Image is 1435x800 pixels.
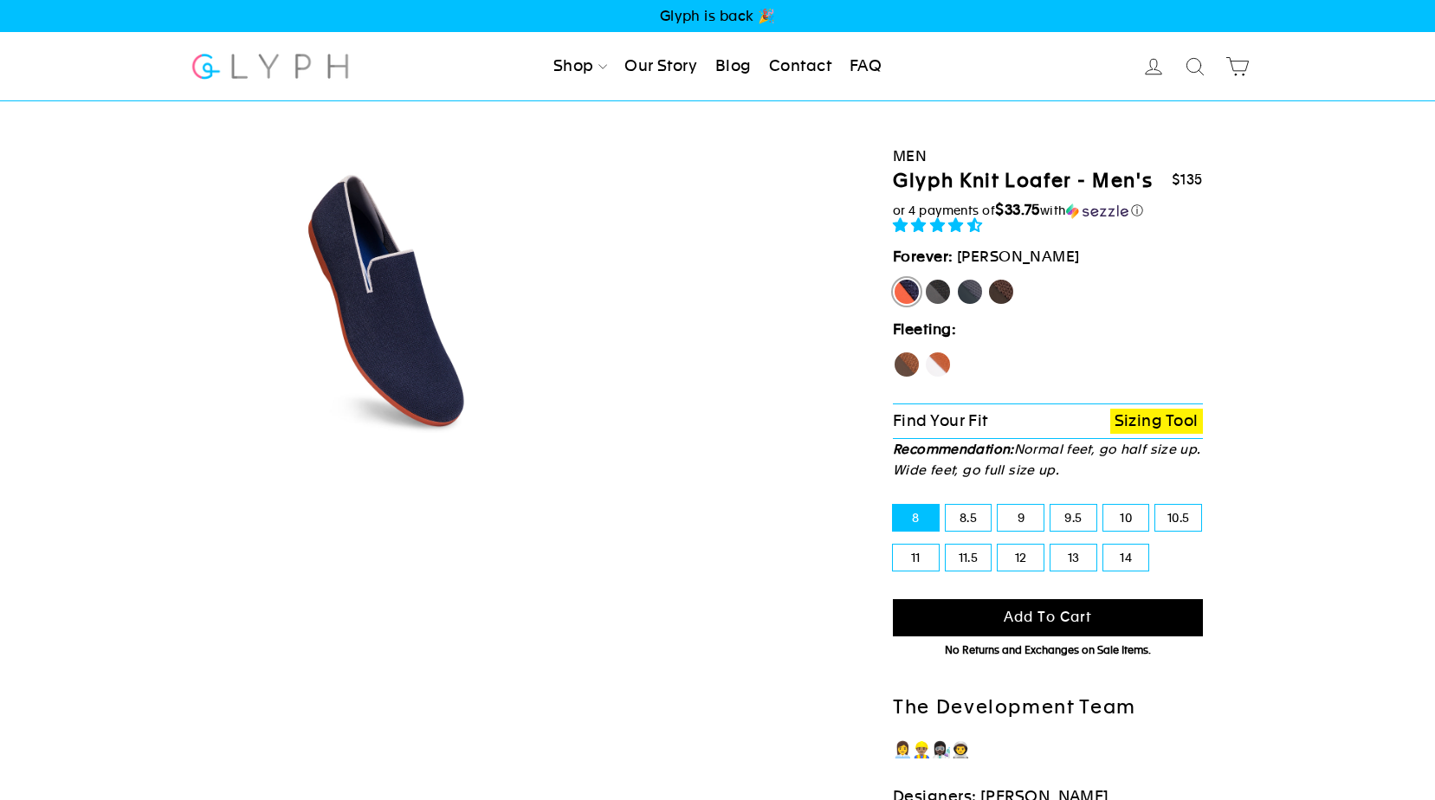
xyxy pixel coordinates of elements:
label: 8 [893,505,939,531]
label: Hawk [893,351,921,378]
label: 14 [1103,545,1149,571]
img: Angle_6_0_3x_b7f751b4-e3dc-4a3c-b0c7-0aca56be0efa_800x.jpg [241,152,536,448]
strong: Recommendation: [893,442,1014,456]
strong: Forever: [893,248,953,265]
label: 10.5 [1155,505,1201,531]
span: Add to cart [1004,609,1092,625]
p: 👩‍💼👷🏽‍♂️👩🏿‍🔬👨‍🚀 [893,738,1203,763]
h2: The Development Team [893,695,1203,720]
ul: Primary [546,48,889,86]
span: $33.75 [995,201,1040,218]
label: Fox [924,351,952,378]
label: 10 [1103,505,1149,531]
a: FAQ [843,48,889,86]
img: Sezzle [1066,203,1128,219]
h1: Glyph Knit Loafer - Men's [893,169,1153,194]
a: Sizing Tool [1110,409,1203,434]
div: or 4 payments of with [893,202,1203,219]
a: Contact [762,48,838,86]
a: Shop [546,48,614,86]
label: 12 [998,545,1044,571]
span: Find Your Fit [893,411,988,429]
p: Normal feet, go half size up. Wide feet, go full size up. [893,439,1203,481]
strong: Fleeting: [893,320,956,338]
span: $135 [1172,171,1203,188]
label: 9 [998,505,1044,531]
label: 11 [893,545,939,571]
label: 13 [1050,545,1096,571]
label: [PERSON_NAME] [893,278,921,306]
img: Glyph [190,43,352,89]
span: [PERSON_NAME] [957,248,1080,265]
span: No Returns and Exchanges on Sale Items. [945,644,1151,656]
div: or 4 payments of$33.75withSezzle Click to learn more about Sezzle [893,202,1203,219]
label: Panther [924,278,952,306]
label: Mustang [987,278,1015,306]
button: Add to cart [893,599,1203,636]
label: 11.5 [946,545,992,571]
a: Our Story [617,48,704,86]
label: Rhino [956,278,984,306]
a: Blog [708,48,759,86]
div: Men [893,145,1203,168]
span: 4.73 stars [893,216,986,234]
label: 8.5 [946,505,992,531]
label: 9.5 [1050,505,1096,531]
